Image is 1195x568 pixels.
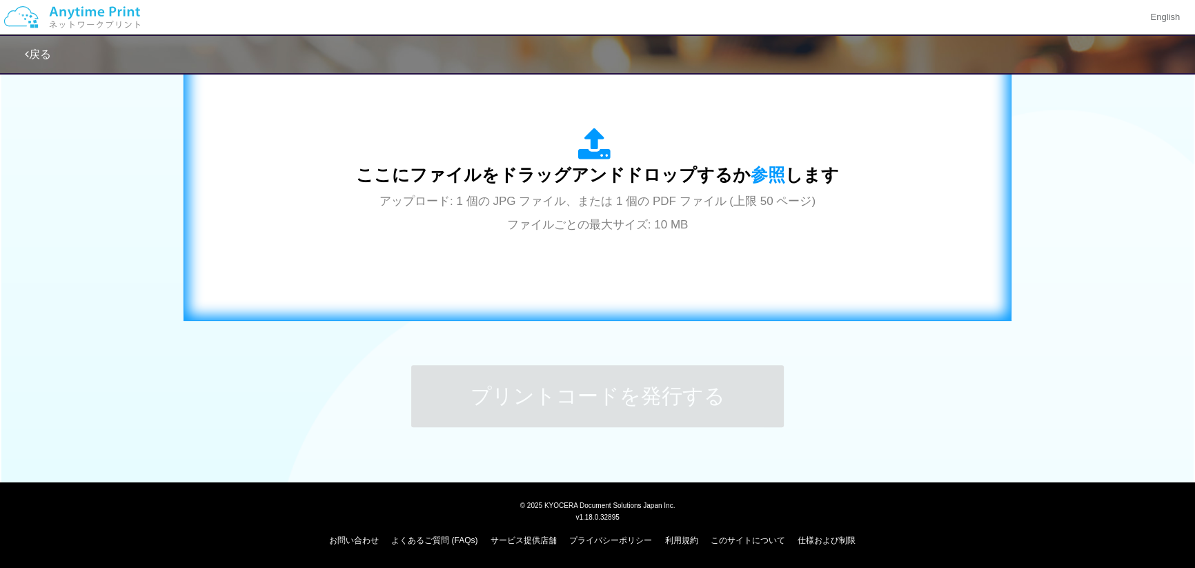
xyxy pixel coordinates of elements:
a: このサイトについて [711,536,785,545]
a: お問い合わせ [329,536,379,545]
a: 利用規約 [665,536,698,545]
a: プライバシーポリシー [569,536,652,545]
span: © 2025 KYOCERA Document Solutions Japan Inc. [520,500,675,509]
a: 戻る [25,48,51,60]
button: プリントコードを発行する [411,365,784,427]
a: サービス提供店舗 [491,536,557,545]
span: アップロード: 1 個の JPG ファイル、または 1 個の PDF ファイル (上限 50 ページ) ファイルごとの最大サイズ: 10 MB [379,195,816,231]
a: よくあるご質問 (FAQs) [391,536,477,545]
span: 参照 [751,165,785,184]
span: v1.18.0.32895 [575,513,619,521]
a: 仕様および制限 [798,536,856,545]
span: ここにファイルをドラッグアンドドロップするか します [356,165,839,184]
